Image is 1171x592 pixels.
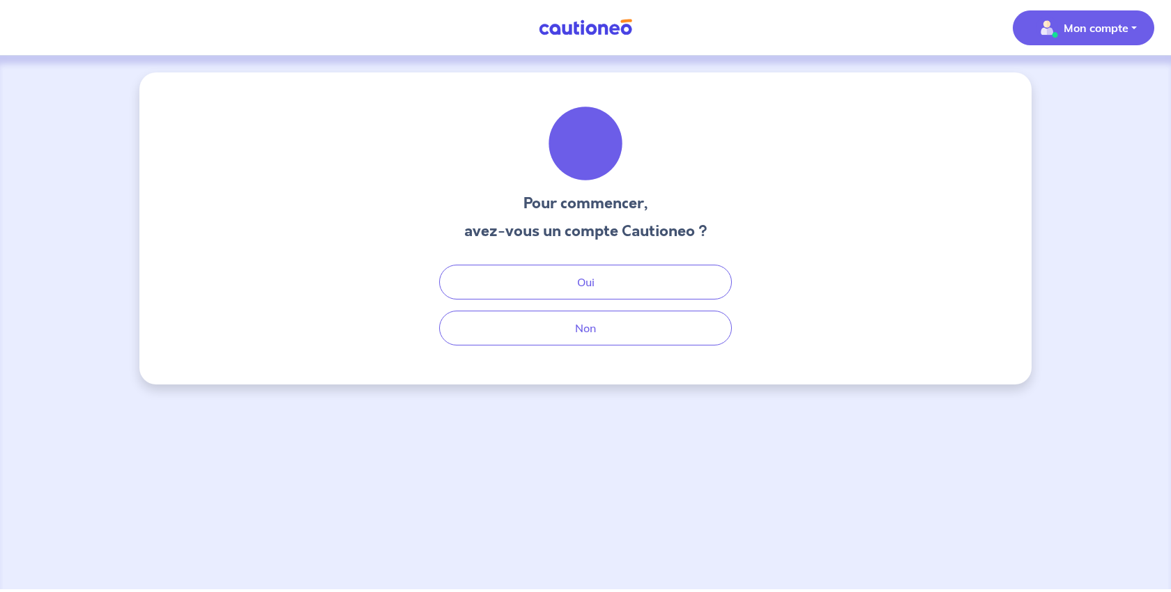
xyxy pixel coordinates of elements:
[1036,17,1058,39] img: illu_account_valid_menu.svg
[464,192,707,215] h3: Pour commencer,
[533,19,638,36] img: Cautioneo
[464,220,707,242] h3: avez-vous un compte Cautioneo ?
[1064,20,1128,36] p: Mon compte
[1013,10,1154,45] button: illu_account_valid_menu.svgMon compte
[439,265,732,299] button: Oui
[548,106,623,181] img: illu_welcome.svg
[439,311,732,345] button: Non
